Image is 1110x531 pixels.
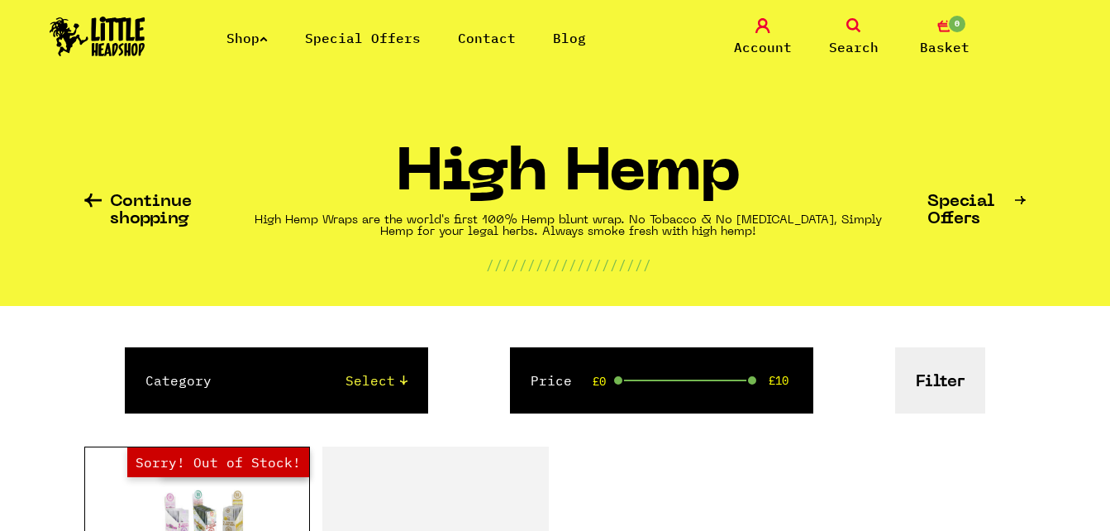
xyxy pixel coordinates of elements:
span: 0 [947,14,967,34]
a: Shop [226,30,268,46]
a: Continue shopping [84,194,211,228]
h1: High Hemp [396,146,741,215]
a: Search [812,18,895,57]
a: Contact [458,30,516,46]
span: £10 [769,374,788,387]
a: Special Offers [305,30,421,46]
span: £0 [593,375,606,388]
span: Sorry! Out of Stock! [127,447,309,477]
a: 0 Basket [903,18,986,57]
span: Account [734,37,792,57]
label: Price [531,371,572,390]
a: Blog [553,30,586,46]
img: Little Head Shop Logo [50,17,145,56]
strong: High Hemp Wraps are the world's first 100% Hemp blunt wrap. No Tobacco & No [MEDICAL_DATA], Simpl... [255,215,882,237]
a: Special Offers [927,194,1027,228]
span: Basket [920,37,969,57]
p: //////////////////// [486,255,651,275]
span: Search [829,37,879,57]
label: Category [145,371,212,390]
button: Filter [895,347,985,414]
